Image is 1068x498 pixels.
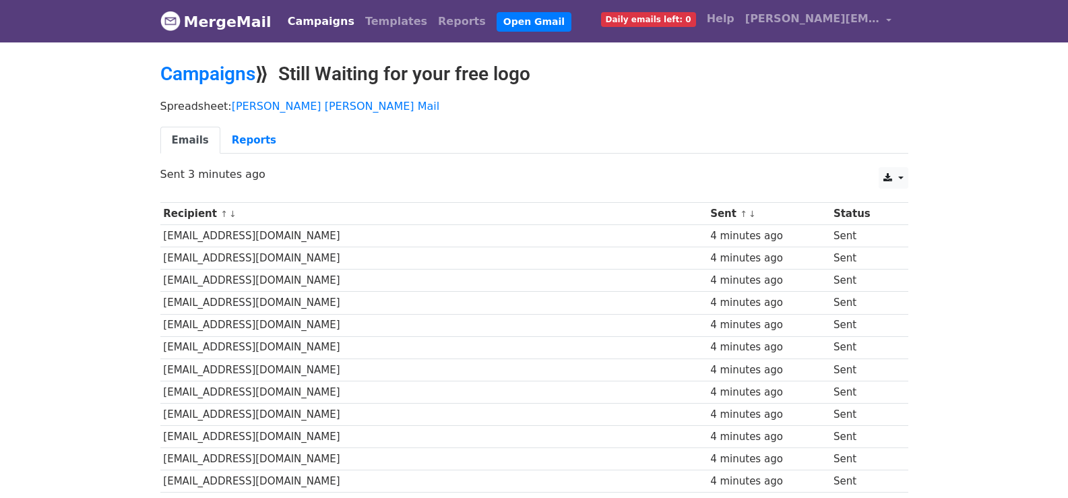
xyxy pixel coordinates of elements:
[745,11,880,27] span: [PERSON_NAME][EMAIL_ADDRESS][DOMAIN_NAME]
[830,381,898,403] td: Sent
[433,8,491,35] a: Reports
[710,452,827,467] div: 4 minutes ago
[830,292,898,314] td: Sent
[710,385,827,400] div: 4 minutes ago
[830,270,898,292] td: Sent
[160,359,708,381] td: [EMAIL_ADDRESS][DOMAIN_NAME]
[710,251,827,266] div: 4 minutes ago
[160,448,708,470] td: [EMAIL_ADDRESS][DOMAIN_NAME]
[232,100,439,113] a: [PERSON_NAME] [PERSON_NAME] Mail
[160,63,255,85] a: Campaigns
[710,429,827,445] div: 4 minutes ago
[160,203,708,225] th: Recipient
[830,225,898,247] td: Sent
[710,228,827,244] div: 4 minutes ago
[830,426,898,448] td: Sent
[710,295,827,311] div: 4 minutes ago
[160,381,708,403] td: [EMAIL_ADDRESS][DOMAIN_NAME]
[160,470,708,493] td: [EMAIL_ADDRESS][DOMAIN_NAME]
[160,167,908,181] p: Sent 3 minutes ago
[740,5,898,37] a: [PERSON_NAME][EMAIL_ADDRESS][DOMAIN_NAME]
[160,270,708,292] td: [EMAIL_ADDRESS][DOMAIN_NAME]
[497,12,571,32] a: Open Gmail
[830,448,898,470] td: Sent
[710,363,827,378] div: 4 minutes ago
[160,314,708,336] td: [EMAIL_ADDRESS][DOMAIN_NAME]
[749,209,756,219] a: ↓
[160,7,272,36] a: MergeMail
[160,403,708,425] td: [EMAIL_ADDRESS][DOMAIN_NAME]
[596,5,701,32] a: Daily emails left: 0
[160,292,708,314] td: [EMAIL_ADDRESS][DOMAIN_NAME]
[360,8,433,35] a: Templates
[601,12,696,27] span: Daily emails left: 0
[830,403,898,425] td: Sent
[830,470,898,493] td: Sent
[830,247,898,270] td: Sent
[707,203,830,225] th: Sent
[830,336,898,359] td: Sent
[701,5,740,32] a: Help
[220,209,228,219] a: ↑
[160,127,220,154] a: Emails
[710,340,827,355] div: 4 minutes ago
[710,474,827,489] div: 4 minutes ago
[160,225,708,247] td: [EMAIL_ADDRESS][DOMAIN_NAME]
[710,407,827,423] div: 4 minutes ago
[160,99,908,113] p: Spreadsheet:
[830,359,898,381] td: Sent
[282,8,360,35] a: Campaigns
[160,426,708,448] td: [EMAIL_ADDRESS][DOMAIN_NAME]
[830,203,898,225] th: Status
[830,314,898,336] td: Sent
[710,273,827,288] div: 4 minutes ago
[160,63,908,86] h2: ⟫ Still Waiting for your free logo
[740,209,747,219] a: ↑
[160,336,708,359] td: [EMAIL_ADDRESS][DOMAIN_NAME]
[229,209,237,219] a: ↓
[160,11,181,31] img: MergeMail logo
[220,127,288,154] a: Reports
[710,317,827,333] div: 4 minutes ago
[160,247,708,270] td: [EMAIL_ADDRESS][DOMAIN_NAME]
